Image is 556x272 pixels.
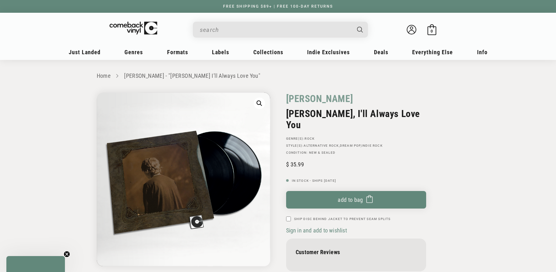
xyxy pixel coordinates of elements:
[64,251,70,257] button: Close teaser
[6,256,65,272] div: Close teaser
[167,49,188,55] span: Formats
[304,144,339,147] a: Alternative Rock
[374,49,388,55] span: Deals
[286,161,304,168] span: 35.99
[296,249,417,255] p: Customer Reviews
[124,49,143,55] span: Genres
[340,144,361,147] a: Dream Pop
[97,71,460,81] nav: breadcrumbs
[286,161,289,168] span: $
[286,227,349,234] button: Sign in and add to wishlist
[286,92,353,105] a: [PERSON_NAME]
[286,227,347,234] span: Sign in and add to wishlist
[286,191,426,209] button: Add to bag
[307,49,350,55] span: Indie Exclusives
[217,4,339,9] a: FREE SHIPPING $89+ | FREE 100-DAY RETURNS
[412,49,453,55] span: Everything Else
[69,49,101,55] span: Just Landed
[200,23,351,36] input: search
[286,179,426,183] p: In Stock - Ships [DATE]
[338,196,363,203] span: Add to bag
[286,108,426,130] h2: [PERSON_NAME], I'll Always Love You
[431,29,433,33] span: 0
[124,72,260,79] a: [PERSON_NAME] - "[PERSON_NAME] I'll Always Love You"
[286,144,426,148] p: STYLE(S): , ,
[477,49,488,55] span: Info
[305,137,314,140] a: Rock
[253,49,283,55] span: Collections
[351,22,369,38] button: Search
[193,22,368,38] div: Search
[286,137,426,141] p: GENRE(S):
[286,151,426,155] p: Condition: New & Sealed
[212,49,229,55] span: Labels
[362,144,383,147] a: Indie Rock
[294,217,391,221] label: Ship Disc Behind Jacket To Prevent Seam Splits
[97,72,110,79] a: Home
